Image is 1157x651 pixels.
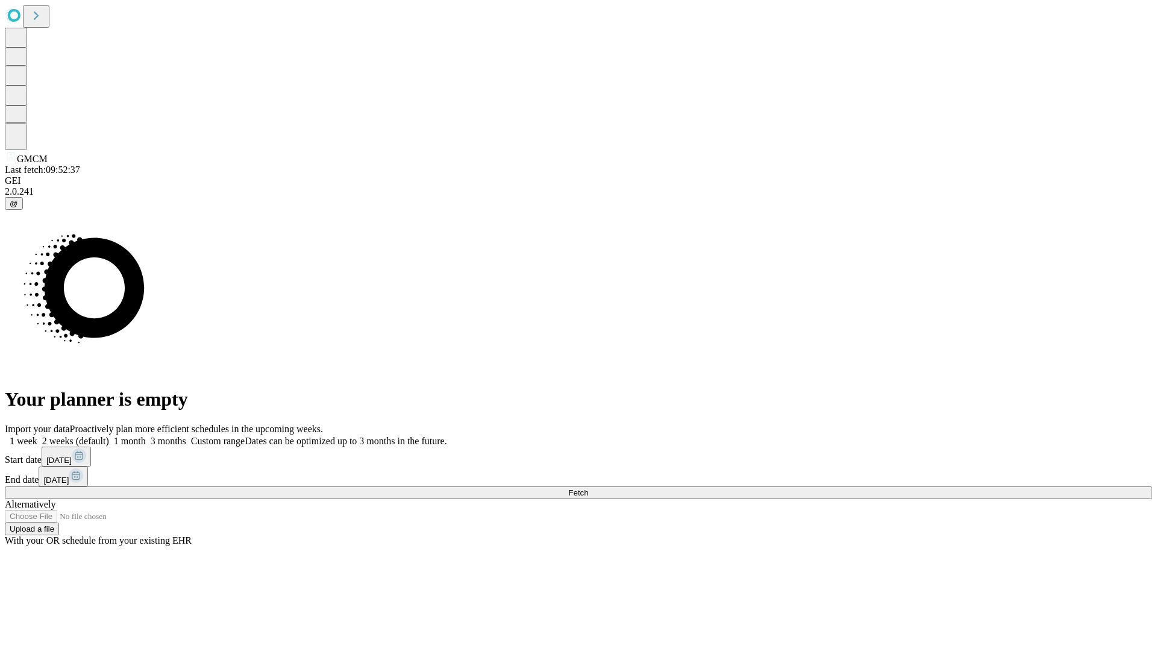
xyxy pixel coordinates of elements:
[568,488,588,497] span: Fetch
[5,535,192,546] span: With your OR schedule from your existing EHR
[5,424,70,434] span: Import your data
[46,456,72,465] span: [DATE]
[10,199,18,208] span: @
[5,486,1152,499] button: Fetch
[5,175,1152,186] div: GEI
[245,436,447,446] span: Dates can be optimized up to 3 months in the future.
[10,436,37,446] span: 1 week
[114,436,146,446] span: 1 month
[5,388,1152,410] h1: Your planner is empty
[42,447,91,467] button: [DATE]
[5,467,1152,486] div: End date
[17,154,48,164] span: GMCM
[5,197,23,210] button: @
[5,447,1152,467] div: Start date
[151,436,186,446] span: 3 months
[70,424,323,434] span: Proactively plan more efficient schedules in the upcoming weeks.
[5,499,55,509] span: Alternatively
[5,523,59,535] button: Upload a file
[39,467,88,486] button: [DATE]
[43,476,69,485] span: [DATE]
[191,436,245,446] span: Custom range
[42,436,109,446] span: 2 weeks (default)
[5,186,1152,197] div: 2.0.241
[5,165,80,175] span: Last fetch: 09:52:37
